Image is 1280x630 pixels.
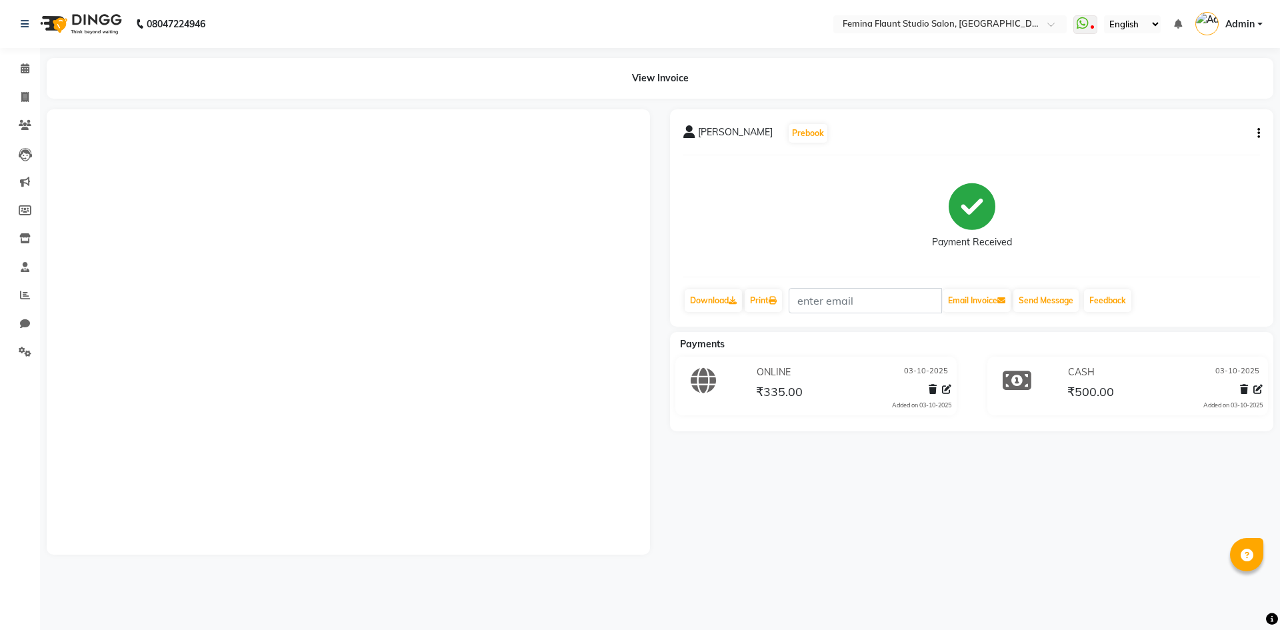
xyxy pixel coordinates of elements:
[34,5,125,43] img: logo
[1225,17,1255,31] span: Admin
[47,58,1273,99] div: View Invoice
[756,384,803,403] span: ₹335.00
[932,235,1012,249] div: Payment Received
[745,289,782,312] a: Print
[757,365,791,379] span: ONLINE
[698,125,773,144] span: [PERSON_NAME]
[1067,384,1114,403] span: ₹500.00
[789,124,827,143] button: Prebook
[1084,289,1131,312] a: Feedback
[685,289,742,312] a: Download
[892,401,951,410] div: Added on 03-10-2025
[680,338,725,350] span: Payments
[943,289,1011,312] button: Email Invoice
[1013,289,1079,312] button: Send Message
[1195,12,1219,35] img: Admin
[147,5,205,43] b: 08047224946
[1203,401,1263,410] div: Added on 03-10-2025
[789,288,942,313] input: enter email
[1224,577,1267,617] iframe: chat widget
[1068,365,1095,379] span: CASH
[904,365,948,379] span: 03-10-2025
[1215,365,1259,379] span: 03-10-2025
